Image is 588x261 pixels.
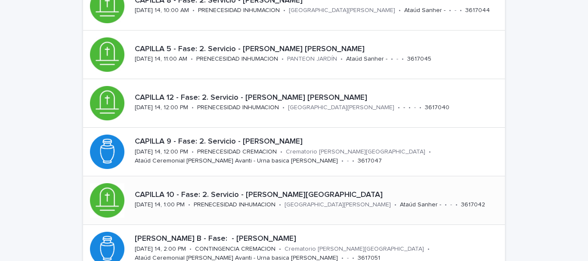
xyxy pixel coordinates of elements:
[83,79,505,128] a: CAPILLA 12 - Fase: 2. Servicio - [PERSON_NAME] [PERSON_NAME][DATE] 14, 12:00 PM•PRENECESIDAD INHU...
[135,246,186,253] p: [DATE] 14, 2:00 PM
[427,246,430,253] p: •
[407,55,431,63] p: 3617045
[460,7,462,14] p: •
[449,7,451,14] p: •
[289,7,395,14] p: [GEOGRAPHIC_DATA][PERSON_NAME]
[445,201,447,209] p: •
[399,7,401,14] p: •
[135,234,501,244] p: [PERSON_NAME] B - Fase: - [PERSON_NAME]
[285,201,391,209] p: [GEOGRAPHIC_DATA][PERSON_NAME]
[429,148,431,156] p: •
[135,148,188,156] p: [DATE] 14, 12:00 PM
[414,104,416,111] p: -
[285,246,424,253] p: Crematorio [PERSON_NAME][GEOGRAPHIC_DATA]
[197,104,279,111] p: PRENECESIDAD INHUMACION
[195,246,275,253] p: CONTINGENCIA CREMACION
[287,55,337,63] p: PANTEON JARDÍN
[135,104,188,111] p: [DATE] 14, 12:00 PM
[191,55,193,63] p: •
[135,45,501,54] p: CAPILLA 5 - Fase: 2. Servicio - [PERSON_NAME] [PERSON_NAME]
[196,55,278,63] p: PRENECESIDAD INHUMACION
[135,137,501,147] p: CAPILLA 9 - Fase: 2. Servicio - [PERSON_NAME]
[419,104,421,111] p: •
[83,31,505,79] a: CAPILLA 5 - Fase: 2. Servicio - [PERSON_NAME] [PERSON_NAME][DATE] 14, 11:00 AM•PRENECESIDAD INHUM...
[282,55,284,63] p: •
[279,246,281,253] p: •
[400,201,441,209] p: Ataúd Sanher -
[83,128,505,176] a: CAPILLA 9 - Fase: 2. Servicio - [PERSON_NAME][DATE] 14, 12:00 PM•PRENECESIDAD CREMACION•Crematori...
[402,55,404,63] p: •
[192,148,194,156] p: •
[197,148,277,156] p: PRENECESIDAD CREMACION
[461,201,485,209] p: 3617042
[283,7,285,14] p: •
[83,176,505,225] a: CAPILLA 10 - Fase: 2. Servicio - [PERSON_NAME][GEOGRAPHIC_DATA][DATE] 14, 1:00 PM•PRENECESIDAD IN...
[403,104,405,111] p: -
[455,7,456,14] p: -
[455,201,458,209] p: •
[189,246,192,253] p: •
[358,157,382,165] p: 3617047
[135,190,501,200] p: CAPILLA 10 - Fase: 2. Servicio - [PERSON_NAME][GEOGRAPHIC_DATA]
[135,55,187,63] p: [DATE] 14, 11:00 AM
[391,55,393,63] p: •
[409,104,411,111] p: •
[398,104,400,111] p: •
[450,201,452,209] p: -
[465,7,490,14] p: 3617044
[135,201,185,209] p: [DATE] 14, 1:00 PM
[286,148,425,156] p: Crematorio [PERSON_NAME][GEOGRAPHIC_DATA]
[135,157,338,165] p: Ataúd Ceremonial [PERSON_NAME] Avanti - Urna basica [PERSON_NAME]
[188,201,190,209] p: •
[347,157,349,165] p: -
[288,104,394,111] p: [GEOGRAPHIC_DATA][PERSON_NAME]
[396,55,398,63] p: -
[404,7,446,14] p: Ataúd Sanher -
[198,7,280,14] p: PRENECESIDAD INHUMACION
[341,157,344,165] p: •
[194,201,275,209] p: PRENECESIDAD INHUMACION
[279,201,281,209] p: •
[352,157,354,165] p: •
[394,201,396,209] p: •
[282,104,285,111] p: •
[135,93,501,103] p: CAPILLA 12 - Fase: 2. Servicio - [PERSON_NAME] [PERSON_NAME]
[346,55,387,63] p: Ataúd Sanher -
[135,7,189,14] p: [DATE] 14, 10:00 AM
[425,104,449,111] p: 3617040
[340,55,343,63] p: •
[192,7,195,14] p: •
[192,104,194,111] p: •
[280,148,282,156] p: •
